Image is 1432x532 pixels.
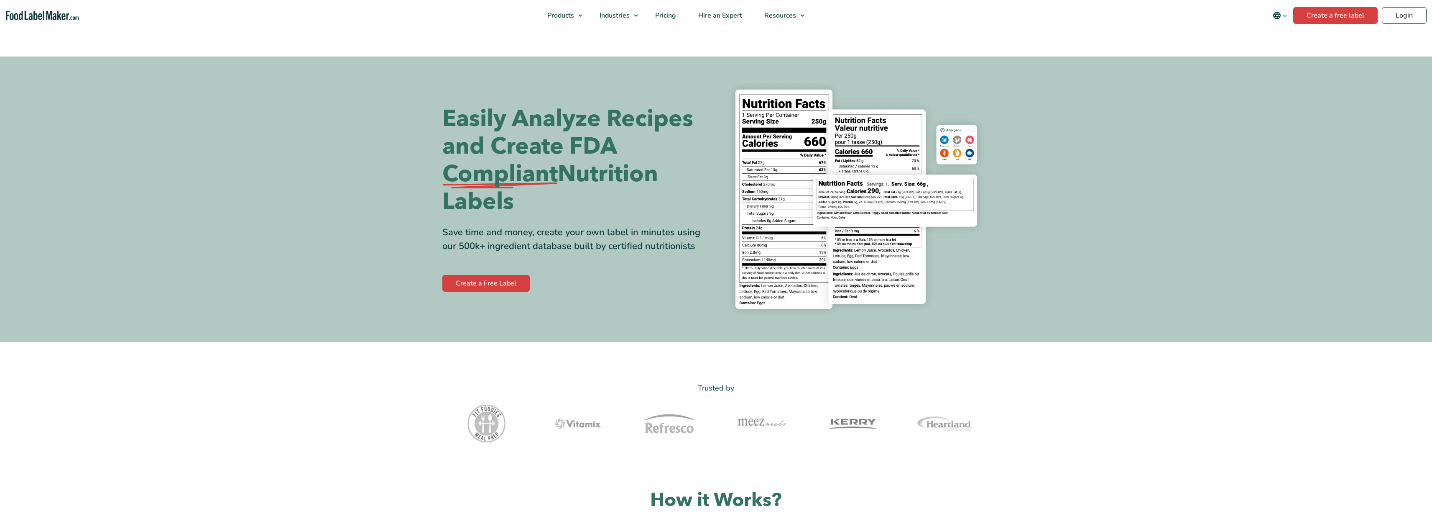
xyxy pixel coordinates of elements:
[442,275,530,292] a: Create a Free Label
[442,382,990,394] p: Trusted by
[442,226,710,253] div: Save time and money, create your own label in minutes using our 500k+ ingredient database built b...
[653,11,677,20] span: Pricing
[545,11,575,20] span: Products
[696,11,743,20] span: Hire an Expert
[442,160,558,188] span: Compliant
[442,105,710,216] h1: Easily Analyze Recipes and Create FDA Nutrition Labels
[1382,7,1427,24] a: Login
[442,488,990,513] h2: How it Works?
[1293,7,1378,24] a: Create a free label
[762,11,797,20] span: Resources
[1267,7,1293,24] button: Change language
[6,11,79,21] a: Food Label Maker homepage
[597,11,630,20] span: Industries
